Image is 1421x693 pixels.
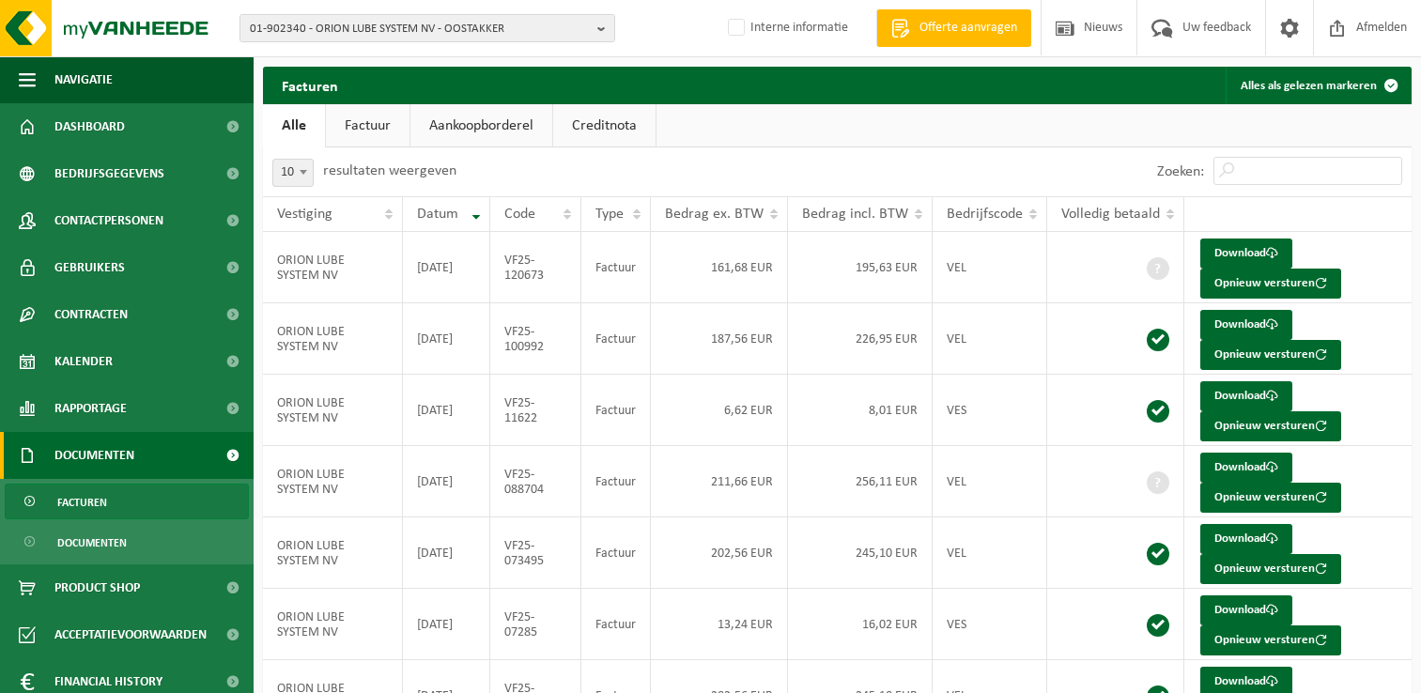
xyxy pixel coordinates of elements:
[54,611,207,658] span: Acceptatievoorwaarden
[263,303,403,375] td: ORION LUBE SYSTEM NV
[54,244,125,291] span: Gebruikers
[788,517,933,589] td: 245,10 EUR
[57,485,107,520] span: Facturen
[651,446,788,517] td: 211,66 EUR
[403,589,490,660] td: [DATE]
[802,207,908,222] span: Bedrag incl. BTW
[263,232,403,303] td: ORION LUBE SYSTEM NV
[54,103,125,150] span: Dashboard
[651,517,788,589] td: 202,56 EUR
[403,232,490,303] td: [DATE]
[1157,164,1204,179] label: Zoeken:
[490,303,581,375] td: VF25-100992
[1200,625,1341,655] button: Opnieuw versturen
[581,232,651,303] td: Factuur
[651,589,788,660] td: 13,24 EUR
[263,589,403,660] td: ORION LUBE SYSTEM NV
[788,589,933,660] td: 16,02 EUR
[403,375,490,446] td: [DATE]
[323,163,456,178] label: resultaten weergeven
[504,207,535,222] span: Code
[403,303,490,375] td: [DATE]
[933,303,1047,375] td: VEL
[1200,453,1292,483] a: Download
[1200,483,1341,513] button: Opnieuw versturen
[1061,207,1160,222] span: Volledig betaald
[933,517,1047,589] td: VEL
[651,375,788,446] td: 6,62 EUR
[724,14,848,42] label: Interne informatie
[1200,340,1341,370] button: Opnieuw versturen
[54,291,128,338] span: Contracten
[933,589,1047,660] td: VES
[263,375,403,446] td: ORION LUBE SYSTEM NV
[1226,67,1410,104] button: Alles als gelezen markeren
[933,232,1047,303] td: VEL
[1200,310,1292,340] a: Download
[1200,524,1292,554] a: Download
[5,484,249,519] a: Facturen
[263,104,325,147] a: Alle
[263,517,403,589] td: ORION LUBE SYSTEM NV
[263,446,403,517] td: ORION LUBE SYSTEM NV
[1200,269,1341,299] button: Opnieuw versturen
[553,104,656,147] a: Creditnota
[581,589,651,660] td: Factuur
[5,524,249,560] a: Documenten
[54,197,163,244] span: Contactpersonen
[490,232,581,303] td: VF25-120673
[490,375,581,446] td: VF25-11622
[581,375,651,446] td: Factuur
[57,525,127,561] span: Documenten
[277,207,332,222] span: Vestiging
[788,446,933,517] td: 256,11 EUR
[1200,554,1341,584] button: Opnieuw versturen
[263,67,357,103] h2: Facturen
[1200,381,1292,411] a: Download
[1200,411,1341,441] button: Opnieuw versturen
[490,517,581,589] td: VF25-073495
[595,207,624,222] span: Type
[54,564,140,611] span: Product Shop
[490,589,581,660] td: VF25-07285
[788,303,933,375] td: 226,95 EUR
[581,303,651,375] td: Factuur
[876,9,1031,47] a: Offerte aanvragen
[417,207,458,222] span: Datum
[250,15,590,43] span: 01-902340 - ORION LUBE SYSTEM NV - OOSTAKKER
[665,207,764,222] span: Bedrag ex. BTW
[403,517,490,589] td: [DATE]
[581,446,651,517] td: Factuur
[490,446,581,517] td: VF25-088704
[272,159,314,187] span: 10
[947,207,1023,222] span: Bedrijfscode
[651,303,788,375] td: 187,56 EUR
[788,375,933,446] td: 8,01 EUR
[239,14,615,42] button: 01-902340 - ORION LUBE SYSTEM NV - OOSTAKKER
[581,517,651,589] td: Factuur
[54,56,113,103] span: Navigatie
[54,338,113,385] span: Kalender
[933,375,1047,446] td: VES
[273,160,313,186] span: 10
[54,385,127,432] span: Rapportage
[915,19,1022,38] span: Offerte aanvragen
[1200,595,1292,625] a: Download
[410,104,552,147] a: Aankoopborderel
[651,232,788,303] td: 161,68 EUR
[326,104,409,147] a: Factuur
[54,150,164,197] span: Bedrijfsgegevens
[1200,239,1292,269] a: Download
[788,232,933,303] td: 195,63 EUR
[403,446,490,517] td: [DATE]
[933,446,1047,517] td: VEL
[54,432,134,479] span: Documenten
